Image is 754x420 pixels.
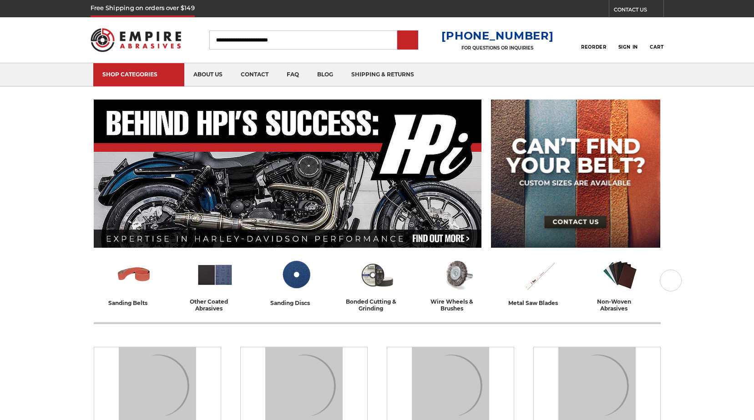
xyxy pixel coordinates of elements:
span: Sign In [618,44,638,50]
p: FOR QUESTIONS OR INQUIRIES [441,45,553,51]
a: Cart [650,30,663,50]
span: Cart [650,44,663,50]
a: sanding discs [259,256,333,308]
a: faq [278,63,308,86]
img: Non-woven Abrasives [601,256,639,294]
a: about us [184,63,232,86]
a: shipping & returns [342,63,423,86]
a: Reorder [581,30,606,50]
img: Wire Wheels & Brushes [439,256,477,294]
div: wire wheels & brushes [421,298,495,312]
a: bonded cutting & grinding [340,256,414,312]
img: Sanding Discs [277,256,315,294]
img: Sanding Belts [115,256,153,294]
a: non-woven abrasives [583,256,657,312]
img: Other Coated Abrasives [196,256,234,294]
div: other coated abrasives [178,298,252,312]
div: bonded cutting & grinding [340,298,414,312]
img: promo banner for custom belts. [491,100,660,248]
div: non-woven abrasives [583,298,657,312]
div: sanding belts [109,298,160,308]
input: Submit [399,31,417,50]
a: blog [308,63,342,86]
a: CONTACT US [614,5,663,17]
button: Next [660,270,682,291]
img: Bonded Cutting & Grinding [358,256,396,294]
a: [PHONE_NUMBER] [441,29,553,42]
img: Metal Saw Blades [520,256,558,294]
img: Banner for an interview featuring Horsepower Inc who makes Harley performance upgrades featured o... [94,100,482,248]
a: wire wheels & brushes [421,256,495,312]
a: other coated abrasives [178,256,252,312]
div: sanding discs [270,298,322,308]
a: sanding belts [97,256,171,308]
a: metal saw blades [502,256,576,308]
div: SHOP CATEGORIES [102,71,175,78]
div: metal saw blades [508,298,570,308]
img: Empire Abrasives [91,22,182,58]
span: Reorder [581,44,606,50]
a: contact [232,63,278,86]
